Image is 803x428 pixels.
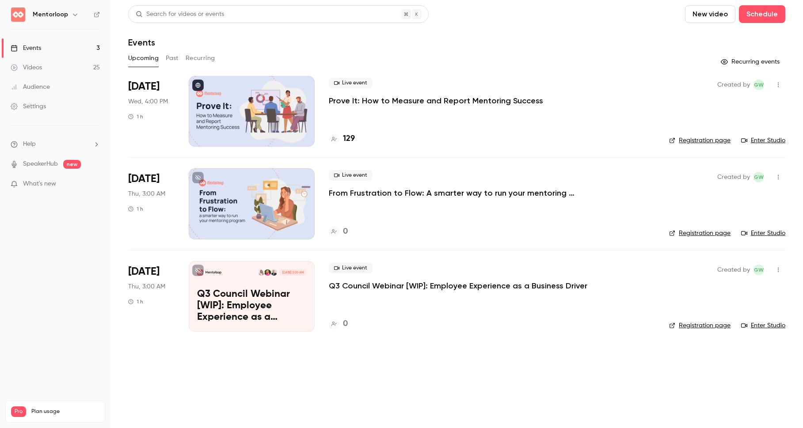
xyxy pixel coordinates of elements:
span: Help [23,140,36,149]
a: Enter Studio [741,321,785,330]
button: Past [166,51,179,65]
a: 129 [329,133,355,145]
button: Schedule [739,5,785,23]
h4: 0 [343,226,348,238]
a: Enter Studio [741,136,785,145]
img: Lainie Tayler [264,269,270,276]
p: Q3 Council Webinar [WIP]: Employee Experience as a Business Driver [197,289,306,323]
div: Sep 25 Thu, 12:00 PM (Australia/Melbourne) [128,261,175,332]
span: Grace Winstanley [754,80,764,90]
button: Upcoming [128,51,159,65]
a: 0 [329,318,348,330]
h1: Events [128,37,155,48]
span: Thu, 3:00 AM [128,282,165,291]
button: Recurring events [717,55,785,69]
p: Mentorloop [206,270,221,275]
h4: 0 [343,318,348,330]
div: 1 h [128,205,143,212]
div: Videos [11,63,42,72]
div: Sep 4 Thu, 12:00 PM (Australia/Melbourne) [128,168,175,239]
div: Aug 21 Thu, 1:00 AM (Australia/Melbourne) [128,76,175,147]
a: Enter Studio [741,229,785,238]
div: Audience [11,83,50,91]
span: Thu, 3:00 AM [128,189,165,198]
div: Settings [11,102,46,111]
a: Registration page [669,229,731,238]
li: help-dropdown-opener [11,140,100,149]
span: new [63,160,81,169]
span: [DATE] [128,172,160,186]
span: Grace Winstanley [754,172,764,182]
div: 1 h [128,113,143,120]
a: SpeakerHub [23,159,58,169]
a: 0 [329,226,348,238]
span: Live event [329,170,373,181]
span: Pro [11,406,26,417]
span: [DATE] 3:00 AM [279,269,306,276]
span: Created by [717,80,750,90]
div: Search for videos or events [136,10,224,19]
span: Grace Winstanley [754,265,764,275]
span: GW [754,172,764,182]
span: Created by [717,265,750,275]
img: Heidi Holmes [258,269,264,276]
button: New video [685,5,735,23]
a: Registration page [669,321,731,330]
span: [DATE] [128,80,160,94]
a: From Frustration to Flow: A smarter way to run your mentoring program (APAC) [329,188,594,198]
img: Michael Werle [271,269,277,276]
button: Recurring [186,51,215,65]
span: Created by [717,172,750,182]
span: Live event [329,78,373,88]
span: Plan usage [31,408,99,415]
img: Mentorloop [11,8,25,22]
span: Live event [329,263,373,273]
div: Events [11,44,41,53]
h6: Mentorloop [33,10,68,19]
div: 1 h [128,298,143,305]
span: GW [754,80,764,90]
a: Prove It: How to Measure and Report Mentoring Success [329,95,543,106]
span: What's new [23,179,56,189]
span: GW [754,265,764,275]
a: Q3 Council Webinar [WIP]: Employee Experience as a Business DriverMentorloopMichael WerleLainie T... [189,261,315,332]
h4: 129 [343,133,355,145]
span: [DATE] [128,265,160,279]
a: Registration page [669,136,731,145]
span: Wed, 4:00 PM [128,97,168,106]
a: Q3 Council Webinar [WIP]: Employee Experience as a Business Driver [329,280,587,291]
